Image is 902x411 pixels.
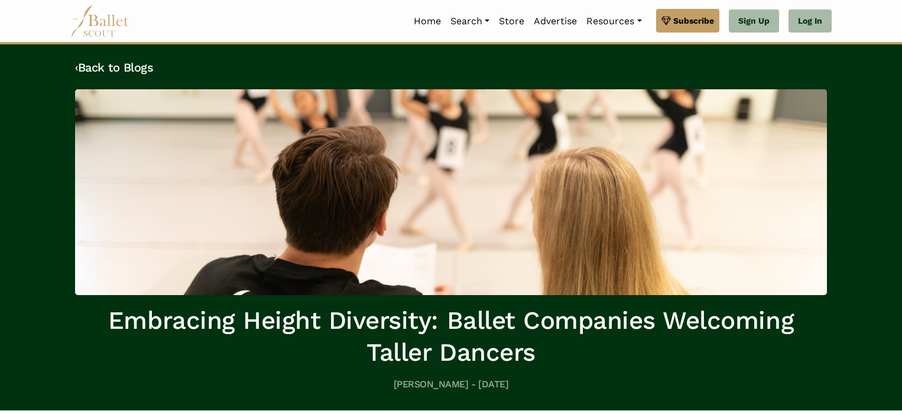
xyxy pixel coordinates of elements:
[75,305,827,369] h1: Embracing Height Diversity: Ballet Companies Welcoming Taller Dancers
[673,14,714,27] span: Subscribe
[446,9,494,34] a: Search
[729,9,779,33] a: Sign Up
[582,9,646,34] a: Resources
[75,89,827,295] img: header_image.img
[529,9,582,34] a: Advertise
[494,9,529,34] a: Store
[656,9,719,33] a: Subscribe
[661,14,671,27] img: gem.svg
[75,378,827,391] h5: [PERSON_NAME] - [DATE]
[409,9,446,34] a: Home
[75,60,78,75] code: ‹
[789,9,832,33] a: Log In
[75,60,153,75] a: ‹Back to Blogs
